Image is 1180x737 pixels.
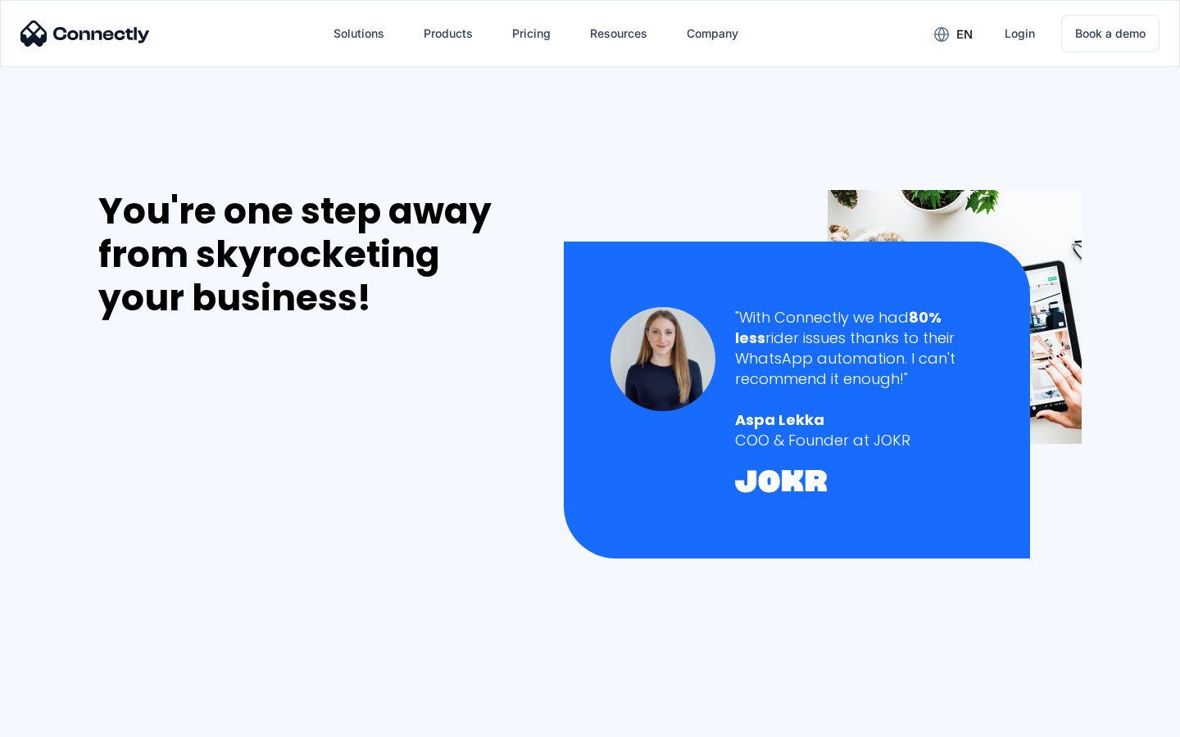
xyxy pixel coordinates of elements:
[512,22,551,45] div: Pricing
[674,14,751,53] div: Company
[735,307,983,390] div: "With Connectly we had rider issues thanks to their WhatsApp automation. I can't recommend it eno...
[956,23,973,46] div: en
[20,20,150,47] img: Connectly Logo
[687,22,738,45] div: Company
[735,307,942,348] strong: 80% less
[577,14,660,53] div: Resources
[590,22,647,45] div: Resources
[33,708,98,731] ul: Language list
[411,14,486,53] div: Products
[98,190,529,319] div: You're one step away from skyrocketing your business!
[1061,15,1160,52] a: Book a demo
[921,21,985,46] div: en
[320,14,397,53] div: Solutions
[735,430,983,450] div: COO & Founder at JOKR
[334,22,384,45] div: Solutions
[98,339,344,715] iframe: Form 0
[1005,22,1035,45] div: Login
[424,22,473,45] div: Products
[735,409,824,430] strong: Aspa Lekka
[992,14,1048,53] a: Login
[16,708,98,731] aside: Language selected: English
[499,14,564,53] a: Pricing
